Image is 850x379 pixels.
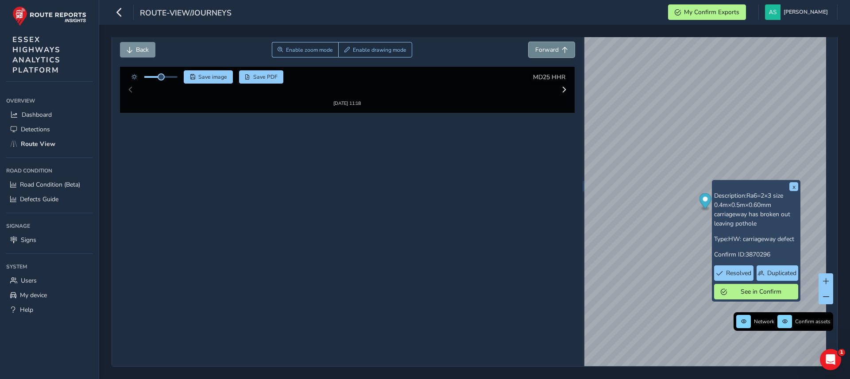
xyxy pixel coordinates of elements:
[198,73,227,80] span: Save image
[714,191,790,228] span: Ra6=2×3 size 0.4m×0.5m×0.60mm carriageway has broken out leaving pothole
[21,140,55,148] span: Route View
[6,177,93,192] a: Road Condition (Beta)
[795,318,831,325] span: Confirm assets
[184,70,233,84] button: Save
[6,233,93,247] a: Signs
[714,234,798,244] p: Type:
[286,46,333,54] span: Enable zoom mode
[320,88,374,95] div: [DATE] 11:18
[820,349,841,370] iframe: Intercom live chat
[272,42,339,57] button: Zoom
[22,111,52,119] span: Dashboard
[6,192,93,207] a: Defects Guide
[6,107,93,122] a: Dashboard
[6,94,93,107] div: Overview
[140,8,232,20] span: route-view/journeys
[239,70,284,84] button: PDF
[6,122,93,137] a: Detections
[136,46,149,54] span: Back
[746,250,770,259] span: 3870296
[320,80,374,88] img: Thumbnail frame
[728,235,794,243] span: HW: carriageway defect
[668,4,746,20] button: My Confirm Exports
[726,269,751,277] span: Resolved
[21,236,36,244] span: Signs
[6,137,93,151] a: Route View
[684,8,739,16] span: My Confirm Exports
[765,4,780,20] img: diamond-layout
[714,265,753,281] button: Resolved
[699,193,711,211] div: Map marker
[20,291,47,299] span: My device
[120,42,155,57] button: Back
[6,273,93,288] a: Users
[12,34,61,75] span: ESSEX HIGHWAYS ANALYTICS PLATFORM
[533,73,565,81] span: MD25 HHR
[784,4,828,20] span: [PERSON_NAME]
[757,265,798,281] button: Duplicated
[353,46,406,54] span: Enable drawing mode
[6,219,93,233] div: Signage
[754,318,774,325] span: Network
[253,73,278,80] span: Save PDF
[20,306,33,314] span: Help
[838,349,845,356] span: 1
[529,42,575,57] button: Forward
[21,276,37,285] span: Users
[6,164,93,177] div: Road Condition
[714,284,798,299] button: See in Confirm
[12,6,86,26] img: rr logo
[714,250,798,259] p: Confirm ID:
[767,269,796,277] span: Duplicated
[6,302,93,317] a: Help
[535,46,559,54] span: Forward
[20,195,58,203] span: Defects Guide
[21,125,50,134] span: Detections
[789,182,798,191] button: x
[6,260,93,273] div: System
[714,191,798,228] p: Description:
[20,180,80,189] span: Road Condition (Beta)
[338,42,412,57] button: Draw
[6,288,93,302] a: My device
[765,4,831,20] button: [PERSON_NAME]
[730,287,792,296] span: See in Confirm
